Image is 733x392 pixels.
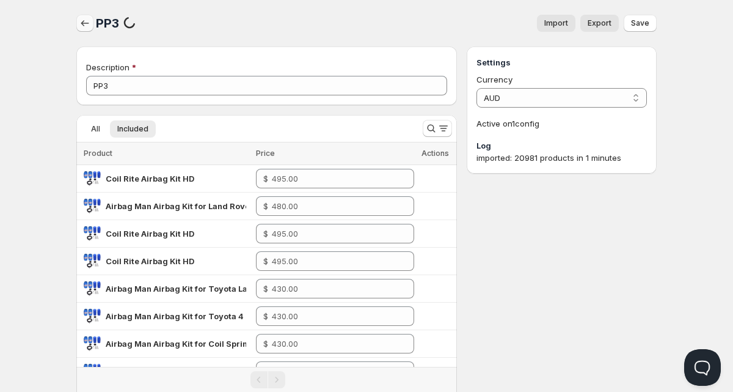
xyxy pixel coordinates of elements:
span: Actions [421,149,449,158]
span: $ [263,256,268,266]
nav: Pagination [76,367,457,392]
span: Airbag Man Airbag Kit for Toyota LandCruiser 80 Series FJ80/FZJ80/HDJ80/HZJ80 ([DATE]–[DATE]) (Ke... [106,284,635,294]
span: $ [263,229,268,239]
input: 495.00 [272,251,396,271]
button: Search and filter results [423,120,452,137]
span: $ [263,311,268,321]
p: Active on 1 config [476,117,647,130]
span: Airbag Man Airbag Kit for Toyota [PERSON_NAME] 120/121/125/150 Series & FJ Cruiser (Kevlar Sleeve... [106,366,578,376]
div: Coil Rite Airbag Kit HD [106,172,194,185]
span: PP3 [96,16,119,31]
span: Airbag Man Airbag Kit for Land Rover Defender 110/127 ([DATE]–[DATE]) (Kevlar Sleeve) [Raised/Sta... [106,201,560,211]
input: 430.00 [272,361,396,381]
h3: Log [476,139,647,152]
input: 480.00 [272,196,396,216]
div: Airbag Man Airbag Kit for Toyota 4 Runner N210/N280 (2002–2025) (Kevlar Sleeve) [Standard Height] [106,310,246,322]
span: Product [84,149,112,158]
span: All [91,124,100,134]
div: Airbag Man Airbag Kit for Toyota LandCruiser 80 Series FJ80/FZJ80/HDJ80/HZJ80 (1991–1998) (Kevlar... [106,283,246,295]
span: Save [631,18,649,28]
div: imported: 20981 products in 1 minutes [476,152,647,164]
span: Currency [476,75,512,84]
div: Airbag Man Airbag Kit for Toyota Prado 120/121/125/150 Series & FJ Cruiser (Kevlar Sleeve) [Raise... [106,365,246,377]
span: Airbag Man Airbag Kit for Coil Springs (Kevlar Sleeve) [Standard Height] [106,339,395,349]
span: Coil Rite Airbag Kit HD [106,174,194,183]
input: 495.00 [272,224,396,243]
span: Coil Rite Airbag Kit HD [106,256,194,266]
input: 430.00 [272,306,396,326]
span: Import [544,18,568,28]
iframe: Help Scout Beacon - Open [684,349,721,386]
div: Airbag Man Airbag Kit for Land Rover Defender 110/127 (1984–1990) (Kevlar Sleeve) [Raised/Standar... [106,200,246,212]
div: Airbag Man Airbag Kit for Coil Springs (Kevlar Sleeve) [Standard Height] [106,338,246,350]
span: Coil Rite Airbag Kit HD [106,229,194,239]
button: Import [537,15,575,32]
span: Export [588,18,611,28]
span: Price [256,149,275,158]
div: Coil Rite Airbag Kit HD [106,255,194,267]
input: 495.00 [272,169,396,188]
span: Included [117,124,148,134]
button: Save [624,15,657,32]
input: 430.00 [272,279,396,298]
span: Airbag Man Airbag Kit for Toyota 4 Runner N210/N280 ([DATE]–[DATE]) (Kevlar Sleeve) [Standard Hei... [106,311,526,321]
span: Description [86,62,129,72]
input: 430.00 [272,334,396,353]
span: $ [263,174,268,183]
div: Coil Rite Airbag Kit HD [106,227,194,240]
span: $ [263,201,268,211]
span: $ [263,284,268,294]
a: Export [580,15,619,32]
span: $ [263,366,268,376]
span: $ [263,339,268,349]
input: Private internal description [86,76,447,95]
h3: Settings [476,56,647,68]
